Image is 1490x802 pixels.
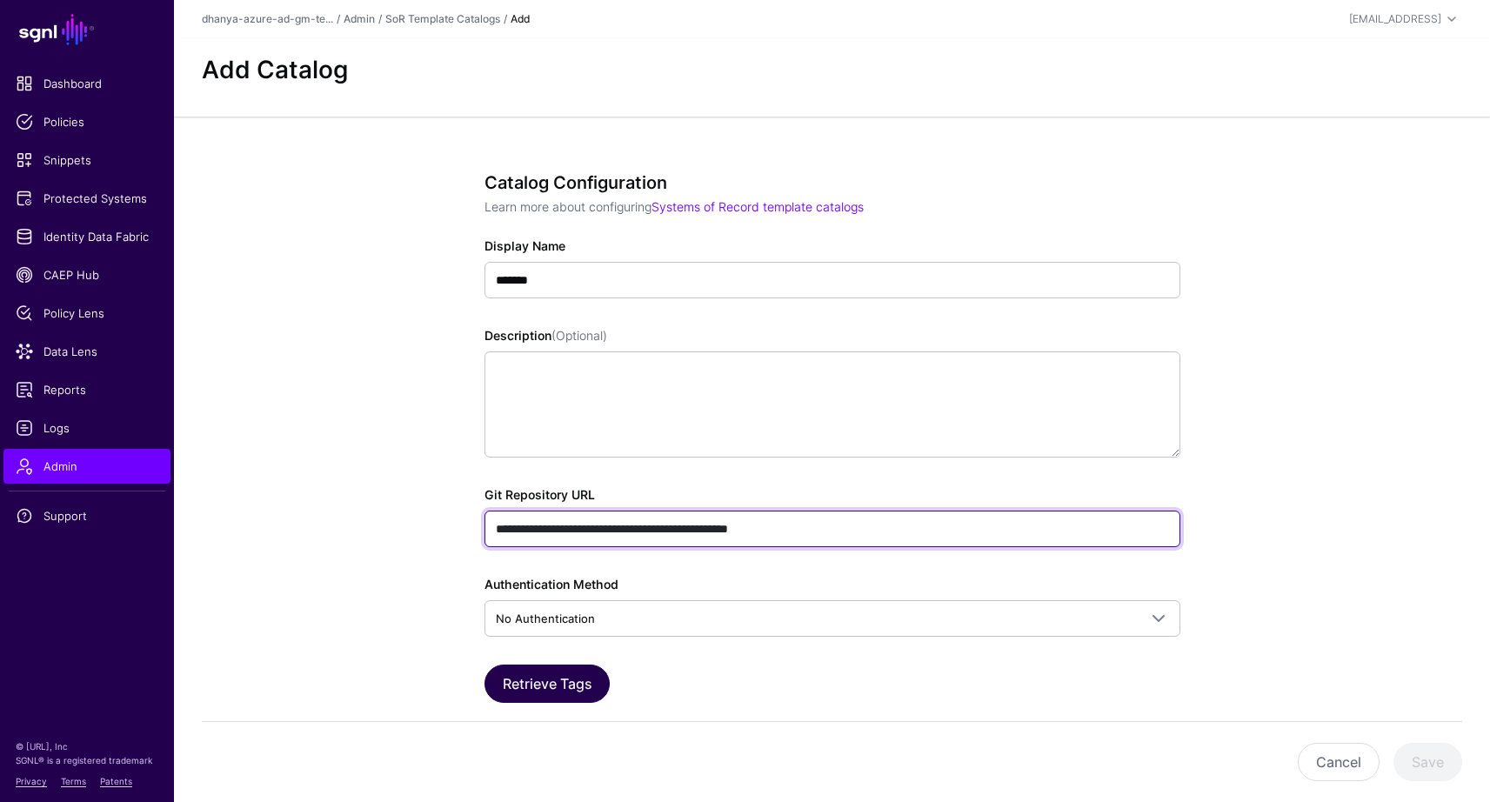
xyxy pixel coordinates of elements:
h3: Catalog Configuration [484,172,1180,193]
span: Policies [16,113,158,130]
span: CAEP Hub [16,266,158,284]
button: Cancel [1298,743,1380,781]
strong: Add [511,12,530,25]
a: Admin [3,449,170,484]
a: Reports [3,372,170,407]
a: Policies [3,104,170,139]
label: Description [484,326,607,344]
a: dhanya-azure-ad-gm-te... [202,12,333,25]
span: Identity Data Fabric [16,228,158,245]
div: / [333,11,344,27]
a: Identity Data Fabric [3,219,170,254]
span: Admin [16,458,158,475]
label: Authentication Method [484,575,618,593]
p: SGNL® is a registered trademark [16,753,158,767]
a: CAEP Hub [3,257,170,292]
span: Protected Systems [16,190,158,207]
span: Dashboard [16,75,158,92]
label: Display Name [484,237,565,255]
a: Terms [61,776,86,786]
span: Data Lens [16,343,158,360]
a: Policy Lens [3,296,170,331]
div: / [500,11,511,27]
span: Policy Lens [16,304,158,322]
span: No Authentication [496,612,595,625]
a: Protected Systems [3,181,170,216]
a: Privacy [16,776,47,786]
p: Learn more about configuring [484,197,1180,216]
span: (Optional) [551,328,607,343]
span: Snippets [16,151,158,169]
a: Patents [100,776,132,786]
a: Snippets [3,143,170,177]
a: Admin [344,12,375,25]
span: Reports [16,381,158,398]
span: Logs [16,419,158,437]
a: Dashboard [3,66,170,101]
a: Data Lens [3,334,170,369]
button: Retrieve Tags [484,665,610,703]
div: / [375,11,385,27]
a: SGNL [10,10,164,49]
h2: Add Catalog [202,56,1462,85]
p: © [URL], Inc [16,739,158,753]
span: Support [16,507,158,525]
a: Systems of Record template catalogs [651,199,864,214]
div: [EMAIL_ADDRESS] [1349,11,1441,27]
a: Logs [3,411,170,445]
label: Git Repository URL [484,485,595,504]
a: SoR Template Catalogs [385,12,500,25]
